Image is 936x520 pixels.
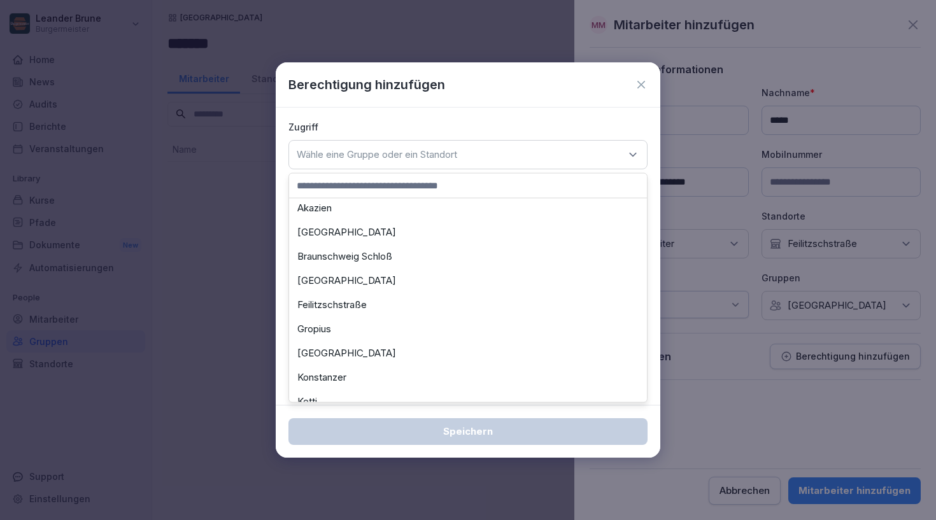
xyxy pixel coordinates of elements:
[292,390,644,414] div: Kotti
[292,220,644,244] div: [GEOGRAPHIC_DATA]
[292,196,644,220] div: Akazien
[292,269,644,293] div: [GEOGRAPHIC_DATA]
[288,120,648,134] p: Zugriff
[288,418,648,445] button: Speichern
[299,425,637,439] div: Speichern
[288,75,445,94] p: Berechtigung hinzufügen
[292,293,644,317] div: Feilitzschstraße
[292,365,644,390] div: Konstanzer
[297,148,457,161] p: Wähle eine Gruppe oder ein Standort
[292,244,644,269] div: Braunschweig Schloß
[292,317,644,341] div: Gropius
[292,341,644,365] div: [GEOGRAPHIC_DATA]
